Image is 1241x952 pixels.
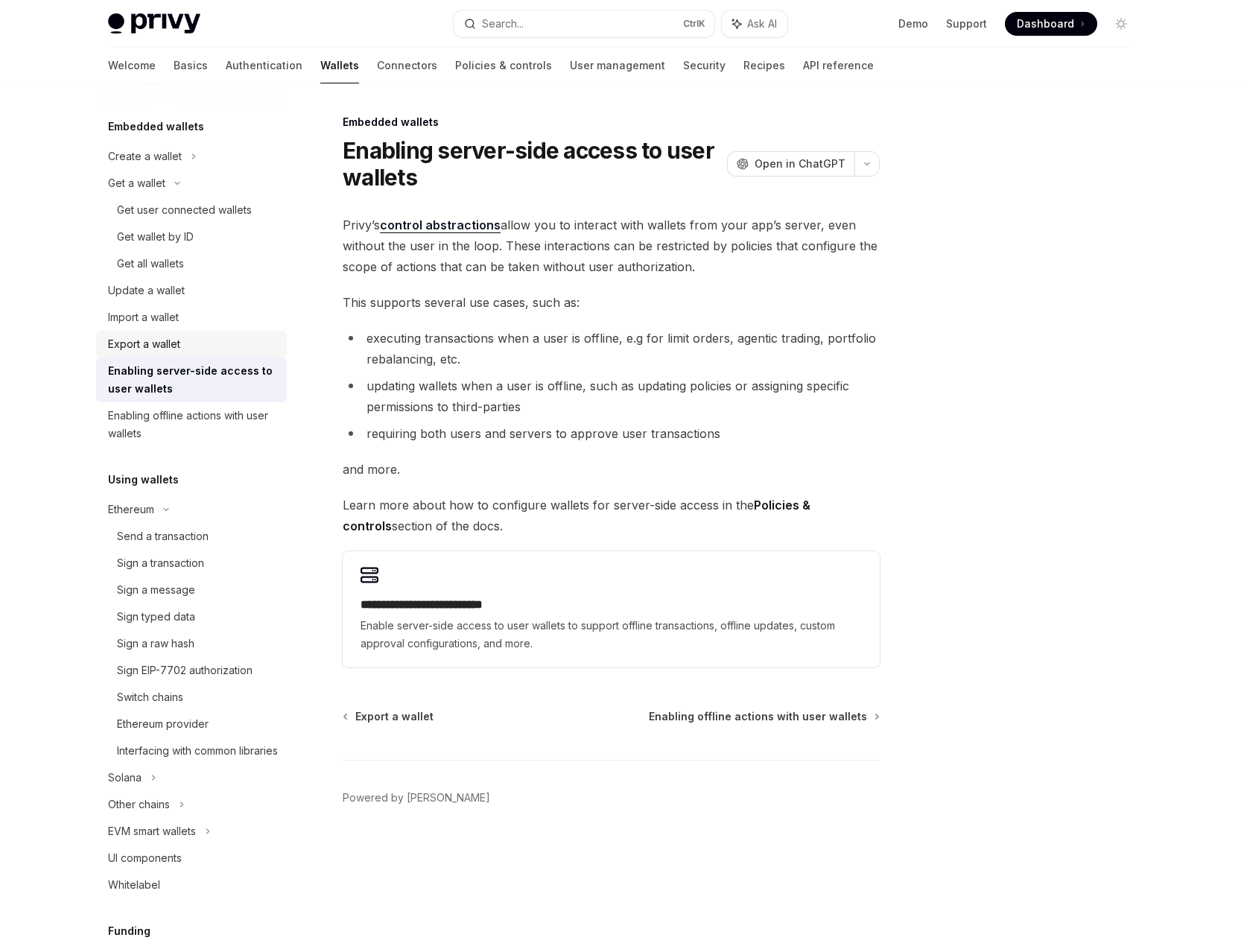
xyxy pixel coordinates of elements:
[343,423,880,444] li: requiring both users and servers to approve user transactions
[108,118,204,136] h5: Embedded wallets
[96,358,287,402] a: Enabling server-side access to user wallets
[722,10,787,37] button: Ask AI
[96,304,287,331] a: Import a wallet
[117,527,209,545] div: Send a transaction
[108,922,150,940] h5: Funding
[117,255,184,273] div: Get all wallets
[343,115,880,130] div: Embedded wallets
[1109,12,1133,36] button: Toggle dark mode
[683,48,726,83] a: Security
[117,228,194,246] div: Get wallet by ID
[96,657,287,684] a: Sign EIP-7702 authorization
[96,277,287,304] a: Update a wallet
[96,402,287,447] a: Enabling offline actions with user wallets
[755,156,845,171] span: Open in ChatGPT
[96,550,287,577] a: Sign a transaction
[898,16,928,31] a: Demo
[108,849,182,867] div: UI components
[683,18,705,30] span: Ctrl K
[747,16,777,31] span: Ask AI
[96,872,287,898] a: Whitelabel
[108,501,154,518] div: Ethereum
[108,147,182,165] div: Create a wallet
[117,201,252,219] div: Get user connected wallets
[946,16,987,31] a: Support
[96,523,287,550] a: Send a transaction
[117,554,204,572] div: Sign a transaction
[96,711,287,737] a: Ethereum provider
[727,151,854,177] button: Open in ChatGPT
[117,742,278,760] div: Interfacing with common libraries
[803,48,874,83] a: API reference
[108,769,142,787] div: Solana
[343,495,880,536] span: Learn more about how to configure wallets for server-side access in the section of the docs.
[96,684,287,711] a: Switch chains
[108,308,179,326] div: Import a wallet
[96,577,287,603] a: Sign a message
[96,737,287,764] a: Interfacing with common libraries
[1005,12,1097,36] a: Dashboard
[117,715,209,733] div: Ethereum provider
[649,709,867,724] span: Enabling offline actions with user wallets
[174,48,208,83] a: Basics
[570,48,665,83] a: User management
[108,471,179,489] h5: Using wallets
[96,630,287,657] a: Sign a raw hash
[226,48,302,83] a: Authentication
[320,48,359,83] a: Wallets
[117,608,195,626] div: Sign typed data
[355,709,434,724] span: Export a wallet
[108,876,160,894] div: Whitelabel
[108,282,185,299] div: Update a wallet
[96,331,287,358] a: Export a wallet
[108,362,278,398] div: Enabling server-side access to user wallets
[96,197,287,223] a: Get user connected wallets
[108,48,156,83] a: Welcome
[455,48,552,83] a: Policies & controls
[454,10,714,37] button: Search...CtrlK
[117,661,253,679] div: Sign EIP-7702 authorization
[1017,16,1074,31] span: Dashboard
[380,218,501,233] a: control abstractions
[108,822,196,840] div: EVM smart wallets
[96,603,287,630] a: Sign typed data
[482,15,524,33] div: Search...
[343,292,880,313] span: This supports several use cases, such as:
[649,709,878,724] a: Enabling offline actions with user wallets
[96,845,287,872] a: UI components
[343,137,721,191] h1: Enabling server-side access to user wallets
[108,335,180,353] div: Export a wallet
[117,635,194,653] div: Sign a raw hash
[108,796,170,813] div: Other chains
[343,790,490,805] a: Powered by [PERSON_NAME]
[343,459,880,480] span: and more.
[344,709,434,724] a: Export a wallet
[117,688,183,706] div: Switch chains
[361,617,862,653] span: Enable server-side access to user wallets to support offline transactions, offline updates, custo...
[108,13,200,34] img: light logo
[343,375,880,417] li: updating wallets when a user is offline, such as updating policies or assigning specific permissi...
[96,223,287,250] a: Get wallet by ID
[743,48,785,83] a: Recipes
[96,250,287,277] a: Get all wallets
[108,407,278,442] div: Enabling offline actions with user wallets
[117,581,195,599] div: Sign a message
[108,174,165,192] div: Get a wallet
[343,215,880,277] span: Privy’s allow you to interact with wallets from your app’s server, even without the user in the l...
[343,328,880,369] li: executing transactions when a user is offline, e.g for limit orders, agentic trading, portfolio r...
[377,48,437,83] a: Connectors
